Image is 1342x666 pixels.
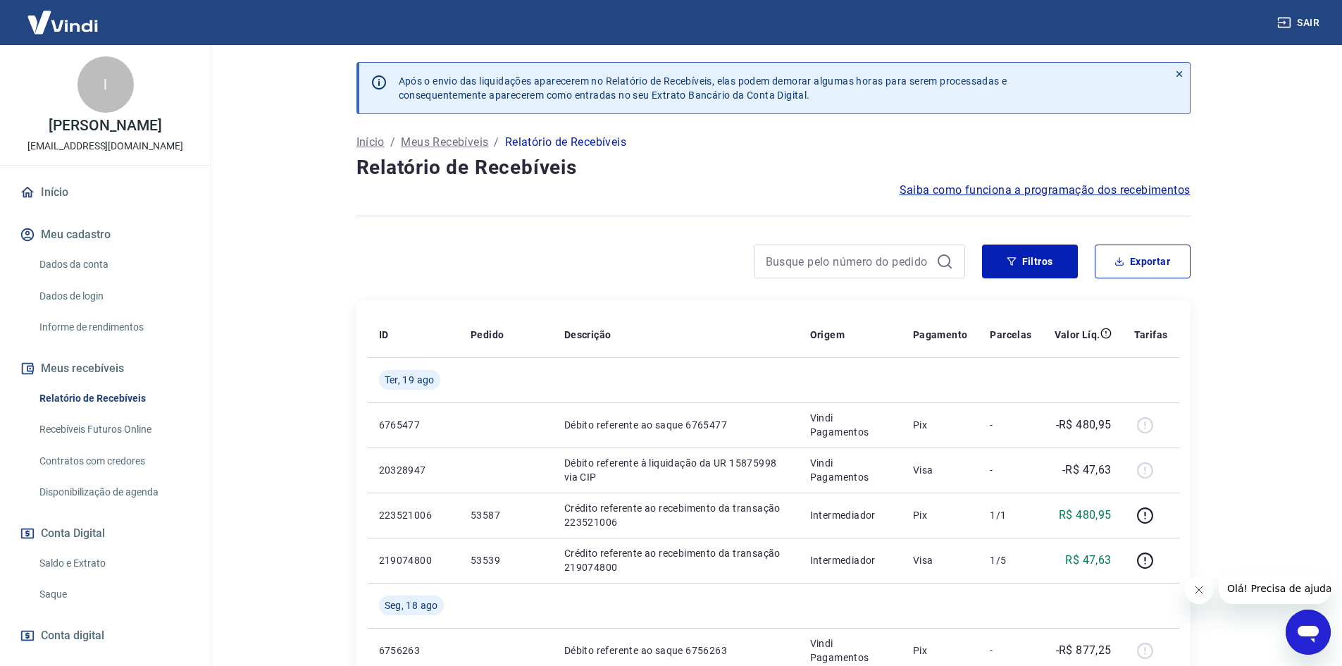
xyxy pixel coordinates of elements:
span: Ter, 19 ago [385,373,435,387]
p: Parcelas [990,328,1031,342]
p: -R$ 877,25 [1056,642,1112,659]
a: Relatório de Recebíveis [34,384,194,413]
a: Contratos com credores [34,447,194,476]
h4: Relatório de Recebíveis [356,154,1191,182]
iframe: Mensagem da empresa [1219,573,1331,604]
p: R$ 47,63 [1065,552,1111,569]
p: Crédito referente ao recebimento da transação 223521006 [564,501,788,529]
button: Meu cadastro [17,219,194,250]
p: Visa [913,463,968,477]
p: Débito referente ao saque 6756263 [564,643,788,658]
p: Débito referente ao saque 6765477 [564,418,788,432]
p: Pix [913,418,968,432]
p: - [990,463,1031,477]
p: 20328947 [379,463,448,477]
img: Vindi [17,1,108,44]
p: Vindi Pagamentos [810,411,890,439]
p: Visa [913,553,968,567]
a: Início [356,134,385,151]
p: Pagamento [913,328,968,342]
p: Débito referente à liquidação da UR 15875998 via CIP [564,456,788,484]
p: - [990,418,1031,432]
p: 223521006 [379,508,448,522]
p: Descrição [564,328,611,342]
a: Informe de rendimentos [34,313,194,342]
button: Conta Digital [17,518,194,549]
button: Exportar [1095,245,1191,278]
p: Relatório de Recebíveis [505,134,626,151]
iframe: Botão para abrir a janela de mensagens [1286,610,1331,655]
input: Busque pelo número do pedido [766,251,931,272]
p: 53587 [471,508,542,522]
p: 1/5 [990,553,1031,567]
p: - [990,643,1031,658]
p: Intermediador [810,508,890,522]
p: / [390,134,395,151]
p: Origem [810,328,845,342]
a: Saldo e Extrato [34,549,194,578]
a: Disponibilização de agenda [34,478,194,507]
p: 6756263 [379,643,448,658]
p: Pix [913,508,968,522]
p: 1/1 [990,508,1031,522]
p: Intermediador [810,553,890,567]
p: [PERSON_NAME] [49,118,161,133]
a: Início [17,177,194,208]
p: Pedido [471,328,504,342]
button: Sair [1274,10,1325,36]
p: Crédito referente ao recebimento da transação 219074800 [564,546,788,574]
p: ID [379,328,389,342]
a: Dados da conta [34,250,194,279]
p: -R$ 47,63 [1062,462,1112,479]
a: Dados de login [34,282,194,311]
p: / [494,134,499,151]
a: Meus Recebíveis [401,134,488,151]
p: -R$ 480,95 [1056,417,1112,433]
a: Conta digital [17,620,194,651]
span: Olá! Precisa de ajuda? [8,10,118,21]
p: Após o envio das liquidações aparecerem no Relatório de Recebíveis, elas podem demorar algumas ho... [399,74,1007,102]
p: Valor Líq. [1055,328,1100,342]
p: 219074800 [379,553,448,567]
p: Vindi Pagamentos [810,636,890,665]
div: l [77,56,134,113]
a: Recebíveis Futuros Online [34,415,194,444]
a: Saque [34,580,194,609]
p: R$ 480,95 [1059,507,1112,524]
span: Seg, 18 ago [385,598,438,612]
span: Conta digital [41,626,104,646]
p: Tarifas [1134,328,1168,342]
p: Pix [913,643,968,658]
p: [EMAIL_ADDRESS][DOMAIN_NAME] [27,139,183,154]
p: 6765477 [379,418,448,432]
iframe: Fechar mensagem [1185,576,1213,604]
p: Vindi Pagamentos [810,456,890,484]
button: Meus recebíveis [17,353,194,384]
p: 53539 [471,553,542,567]
a: Saiba como funciona a programação dos recebimentos [900,182,1191,199]
button: Filtros [982,245,1078,278]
